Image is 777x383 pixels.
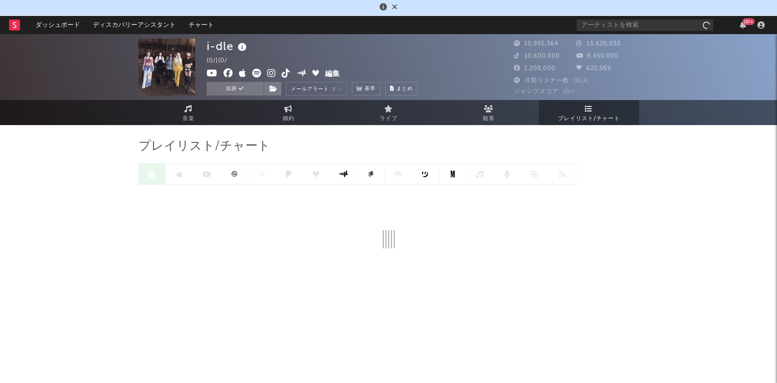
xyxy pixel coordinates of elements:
span: プレイリスト/チャート [138,141,270,152]
span: 婚約 [283,113,295,124]
span: 622,569 [576,66,611,71]
input: アーティストを検索 [577,20,713,31]
a: 婚約 [239,100,339,125]
a: ダッシュボード [29,16,86,34]
span: 基準 [365,84,376,95]
span: ライブ [380,113,397,124]
a: プレイリスト/チャート [539,100,639,125]
button: メールアラートオン [286,82,347,96]
div: i-dle [207,39,249,54]
span: 10,955,364 [514,41,559,47]
a: ディスカバリーアシスタント [86,16,182,34]
span: 10,600,000 [514,53,560,59]
span: 9,450,000 [576,53,619,59]
span: ジャンプスコア: {0// [514,89,575,95]
button: 追跡 [207,82,264,96]
button: 編集 [325,69,340,80]
button: まとめ [385,82,418,96]
span: 却下する [392,4,397,11]
div: {0/ | {0/ [207,55,238,66]
span: 音楽 [183,113,194,124]
a: チャート [182,16,220,34]
em: オン [331,87,342,92]
button: {0/+ [740,21,746,29]
a: 観客 [439,100,539,125]
span: 13,420,030 [576,41,621,47]
a: ライブ [339,100,439,125]
a: 基準 [352,82,381,96]
span: 月間リスナー数: {0/人 [514,78,589,84]
a: 音楽 [138,100,239,125]
span: プレイリスト/チャート [558,113,620,124]
span: まとめ [396,86,413,91]
span: 観客 [483,113,495,124]
span: 1,200,000 [514,66,555,71]
div: {0/+ [742,18,755,25]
